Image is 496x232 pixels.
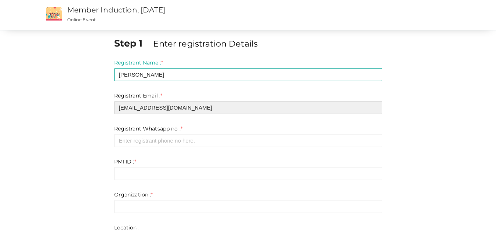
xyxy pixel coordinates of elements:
[46,7,62,21] img: event2.png
[67,5,165,14] a: Member Induction, [DATE]
[114,59,163,66] label: Registrant Name :
[114,37,152,50] label: Step 1
[114,92,163,99] label: Registrant Email :
[114,224,140,231] label: Location :
[114,68,382,81] input: Enter registrant name here.
[114,158,136,165] label: PMI ID :
[67,16,315,23] p: Online Event
[114,191,153,198] label: Organization :
[153,38,258,49] label: Enter registration Details
[114,101,382,114] input: Enter registrant email here.
[114,125,183,132] label: Registrant Whatsapp no :
[114,134,382,147] input: Enter registrant phone no here.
